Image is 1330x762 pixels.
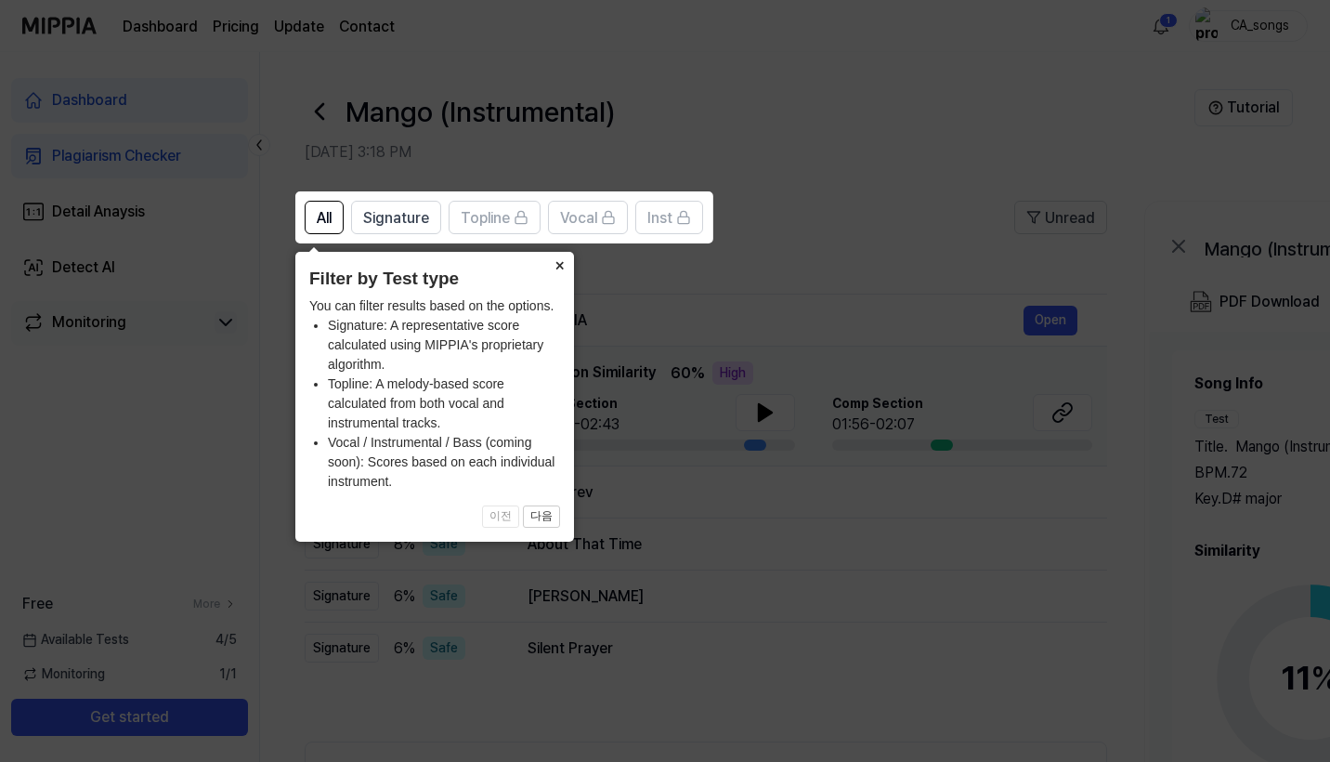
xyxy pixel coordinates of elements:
[461,207,510,230] span: Topline
[328,433,560,492] li: Vocal / Instrumental / Bass (coming soon): Scores based on each individual instrument.
[305,201,344,234] button: All
[544,252,574,278] button: Close
[548,201,628,234] button: Vocal
[449,201,541,234] button: Topline
[351,201,441,234] button: Signature
[328,316,560,374] li: Signature: A representative score calculated using MIPPIA's proprietary algorithm.
[363,207,429,230] span: Signature
[317,207,332,230] span: All
[309,296,560,492] div: You can filter results based on the options.
[523,506,560,528] button: 다음
[647,207,672,230] span: Inst
[560,207,597,230] span: Vocal
[309,266,560,293] header: Filter by Test type
[635,201,703,234] button: Inst
[328,374,560,433] li: Topline: A melody-based score calculated from both vocal and instrumental tracks.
